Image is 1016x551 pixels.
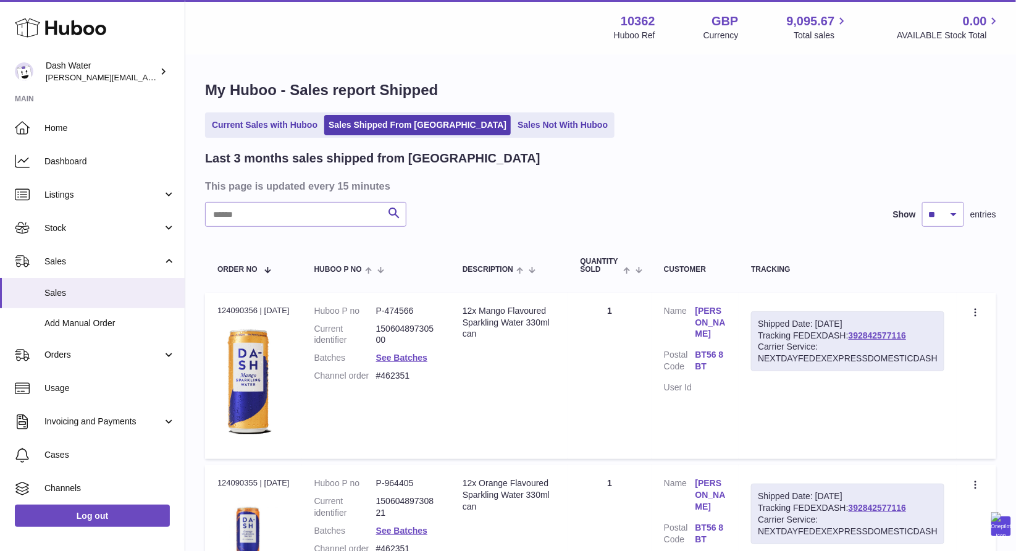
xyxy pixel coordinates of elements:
[963,13,987,30] span: 0.00
[664,266,726,274] div: Customer
[751,266,944,274] div: Tracking
[897,30,1001,41] span: AVAILABLE Stock Total
[751,484,944,544] div: Tracking FEDEXDASH:
[205,80,996,100] h1: My Huboo - Sales report Shipped
[568,293,651,459] td: 1
[897,13,1001,41] a: 0.00 AVAILABLE Stock Total
[208,115,322,135] a: Current Sales with Huboo
[44,382,175,394] span: Usage
[695,477,727,513] a: [PERSON_NAME]
[44,156,175,167] span: Dashboard
[314,305,376,317] dt: Huboo P no
[44,449,175,461] span: Cases
[314,370,376,382] dt: Channel order
[758,490,938,502] div: Shipped Date: [DATE]
[217,266,258,274] span: Order No
[463,266,513,274] span: Description
[849,503,906,513] a: 392842577116
[787,13,849,41] a: 9,095.67 Total sales
[376,477,438,489] dd: P-964405
[751,311,944,372] div: Tracking FEDEXDASH:
[664,522,695,549] dt: Postal Code
[758,318,938,330] div: Shipped Date: [DATE]
[314,266,362,274] span: Huboo P no
[463,305,556,340] div: 12x Mango Flavoured Sparkling Water 330ml can
[376,305,438,317] dd: P-474566
[44,222,162,234] span: Stock
[15,62,33,81] img: james@dash-water.com
[217,320,279,444] img: 103621706197908.png
[580,258,619,274] span: Quantity Sold
[893,209,916,221] label: Show
[46,72,248,82] span: [PERSON_NAME][EMAIL_ADDRESS][DOMAIN_NAME]
[664,382,695,393] dt: User Id
[513,115,612,135] a: Sales Not With Huboo
[787,13,835,30] span: 9,095.67
[376,495,438,519] dd: 15060489730821
[205,150,540,167] h2: Last 3 months sales shipped from [GEOGRAPHIC_DATA]
[970,209,996,221] span: entries
[44,318,175,329] span: Add Manual Order
[376,526,427,536] a: See Batches
[46,60,157,83] div: Dash Water
[695,522,727,545] a: BT56 8BT
[44,349,162,361] span: Orders
[758,341,938,364] div: Carrier Service: NEXTDAYFEDEXEXPRESSDOMESTICDASH
[621,13,655,30] strong: 10362
[664,349,695,376] dt: Postal Code
[217,305,290,316] div: 124090356 | [DATE]
[695,305,727,340] a: [PERSON_NAME]
[703,30,739,41] div: Currency
[44,287,175,299] span: Sales
[758,514,938,537] div: Carrier Service: NEXTDAYFEDEXEXPRESSDOMESTICDASH
[314,323,376,347] dt: Current identifier
[712,13,738,30] strong: GBP
[664,477,695,516] dt: Name
[314,352,376,364] dt: Batches
[695,349,727,372] a: BT56 8BT
[217,477,290,489] div: 124090355 | [DATE]
[849,330,906,340] a: 392842577116
[314,525,376,537] dt: Batches
[44,416,162,427] span: Invoicing and Payments
[44,122,175,134] span: Home
[314,495,376,519] dt: Current identifier
[324,115,511,135] a: Sales Shipped From [GEOGRAPHIC_DATA]
[44,189,162,201] span: Listings
[794,30,849,41] span: Total sales
[463,477,556,513] div: 12x Orange Flavoured Sparkling Water 330ml can
[376,323,438,347] dd: 15060489730500
[614,30,655,41] div: Huboo Ref
[314,477,376,489] dt: Huboo P no
[15,505,170,527] a: Log out
[664,305,695,343] dt: Name
[376,353,427,363] a: See Batches
[376,370,438,382] dd: #462351
[44,256,162,267] span: Sales
[44,482,175,494] span: Channels
[205,179,993,193] h3: This page is updated every 15 minutes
